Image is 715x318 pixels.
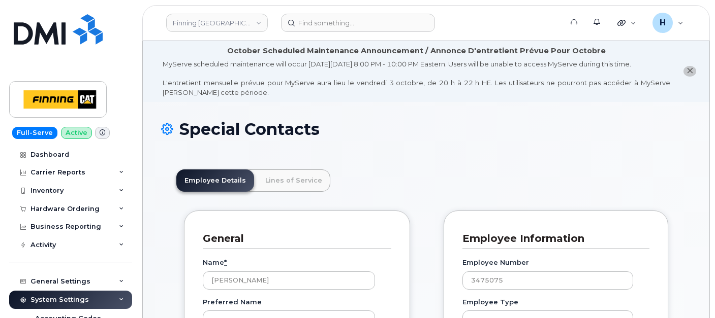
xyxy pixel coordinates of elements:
[163,59,670,97] div: MyServe scheduled maintenance will occur [DATE][DATE] 8:00 PM - 10:00 PM Eastern. Users will be u...
[462,297,518,307] label: Employee Type
[161,120,691,138] h1: Special Contacts
[203,297,262,307] label: Preferred Name
[462,258,529,267] label: Employee Number
[683,66,696,77] button: close notification
[257,169,330,192] a: Lines of Service
[224,258,227,266] abbr: required
[227,46,606,56] div: October Scheduled Maintenance Announcement / Annonce D'entretient Prévue Pour Octobre
[462,232,642,245] h3: Employee Information
[203,258,227,267] label: Name
[176,169,254,192] a: Employee Details
[203,232,384,245] h3: General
